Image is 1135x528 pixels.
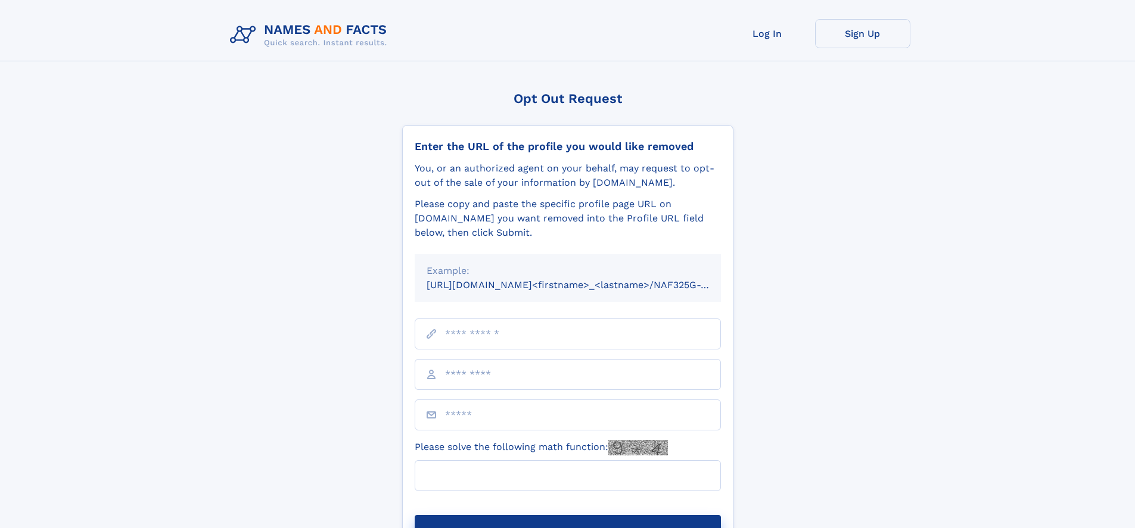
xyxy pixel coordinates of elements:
[415,140,721,153] div: Enter the URL of the profile you would like removed
[402,91,733,106] div: Opt Out Request
[720,19,815,48] a: Log In
[415,440,668,455] label: Please solve the following math function:
[415,161,721,190] div: You, or an authorized agent on your behalf, may request to opt-out of the sale of your informatio...
[427,279,744,290] small: [URL][DOMAIN_NAME]<firstname>_<lastname>/NAF325G-xxxxxxxx
[815,19,910,48] a: Sign Up
[415,197,721,240] div: Please copy and paste the specific profile page URL on [DOMAIN_NAME] you want removed into the Pr...
[225,19,397,51] img: Logo Names and Facts
[427,264,709,278] div: Example:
